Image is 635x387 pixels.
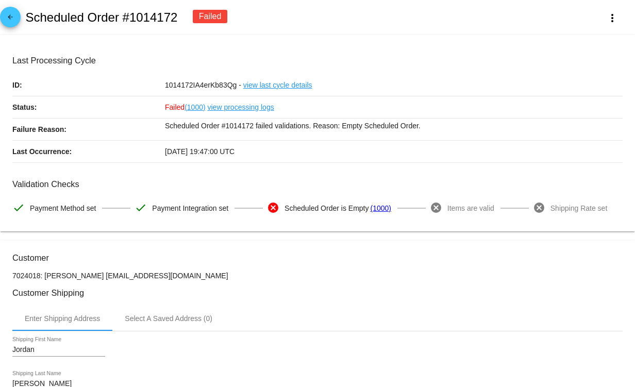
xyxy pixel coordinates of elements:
[12,141,165,162] p: Last Occurrence:
[165,103,206,111] span: Failed
[12,253,623,263] h3: Customer
[12,179,623,189] h3: Validation Checks
[267,201,279,214] mat-icon: cancel
[550,197,608,219] span: Shipping Rate set
[12,346,105,354] input: Shipping First Name
[12,119,165,140] p: Failure Reason:
[370,197,391,219] a: (1000)
[135,201,147,214] mat-icon: check
[125,314,212,323] div: Select A Saved Address (0)
[152,197,228,219] span: Payment Integration set
[12,74,165,96] p: ID:
[25,10,177,25] h2: Scheduled Order #1014172
[12,288,623,298] h3: Customer Shipping
[285,197,369,219] span: Scheduled Order is Empty
[25,314,100,323] div: Enter Shipping Address
[606,12,619,24] mat-icon: more_vert
[12,56,623,65] h3: Last Processing Cycle
[165,119,623,133] p: Scheduled Order #1014172 failed validations. Reason: Empty Scheduled Order.
[243,74,312,96] a: view last cycle details
[430,201,442,214] mat-icon: cancel
[30,197,96,219] span: Payment Method set
[12,96,165,118] p: Status:
[12,201,25,214] mat-icon: check
[193,10,228,23] div: Failed
[12,272,623,280] p: 7024018: [PERSON_NAME] [EMAIL_ADDRESS][DOMAIN_NAME]
[208,96,274,118] a: view processing logs
[447,197,494,219] span: Items are valid
[165,147,235,156] span: [DATE] 19:47:00 UTC
[165,81,241,89] span: 1014172IA4erKb83Qg -
[185,96,205,118] a: (1000)
[4,13,16,26] mat-icon: arrow_back
[533,201,545,214] mat-icon: cancel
